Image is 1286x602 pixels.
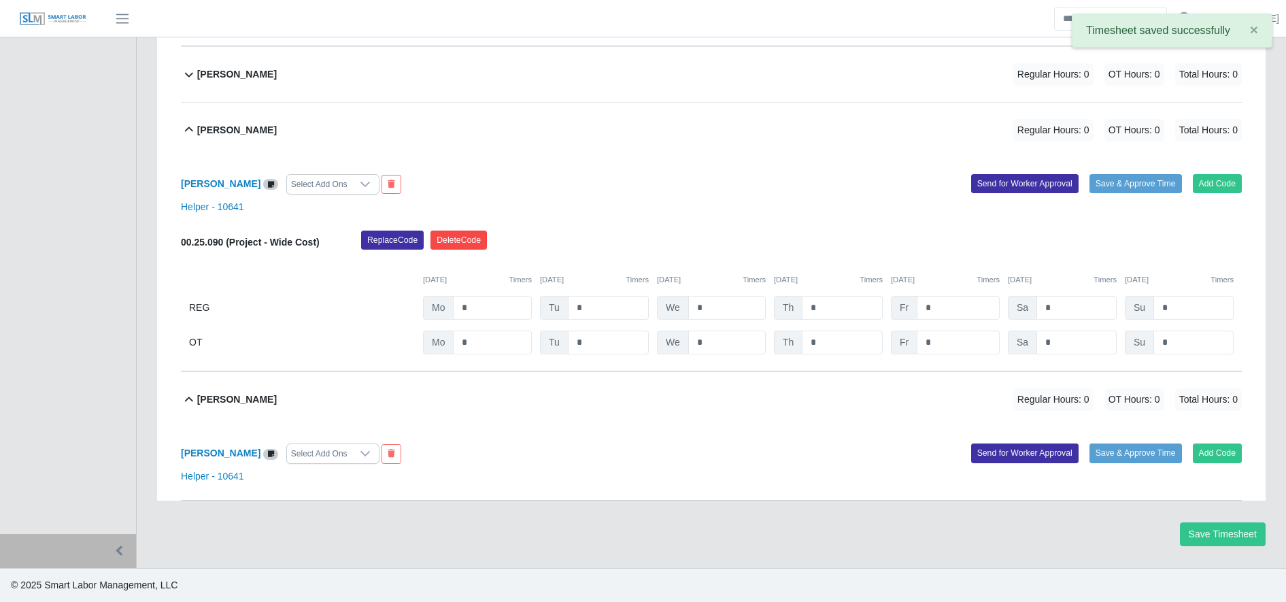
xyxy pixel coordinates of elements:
[891,331,917,354] span: Fr
[181,372,1242,427] button: [PERSON_NAME] Regular Hours: 0 OT Hours: 0 Total Hours: 0
[263,448,278,458] a: View/Edit Notes
[1175,63,1242,86] span: Total Hours: 0
[1180,522,1266,546] button: Save Timesheet
[1013,388,1094,411] span: Regular Hours: 0
[287,175,352,194] div: Select Add Ons
[181,103,1242,158] button: [PERSON_NAME] Regular Hours: 0 OT Hours: 0 Total Hours: 0
[1125,331,1154,354] span: Su
[977,274,1000,286] button: Timers
[657,296,689,320] span: We
[423,274,532,286] div: [DATE]
[540,274,649,286] div: [DATE]
[971,444,1079,463] button: Send for Worker Approval
[1008,331,1037,354] span: Sa
[263,178,278,189] a: View/Edit Notes
[287,444,352,463] div: Select Add Ons
[423,296,454,320] span: Mo
[540,296,569,320] span: Tu
[1104,63,1164,86] span: OT Hours: 0
[1089,444,1182,463] button: Save & Approve Time
[743,274,766,286] button: Timers
[197,123,277,137] b: [PERSON_NAME]
[509,274,532,286] button: Timers
[1175,119,1242,141] span: Total Hours: 0
[971,174,1079,193] button: Send for Worker Approval
[657,274,766,286] div: [DATE]
[181,448,260,458] a: [PERSON_NAME]
[1089,174,1182,193] button: Save & Approve Time
[1250,22,1258,37] span: ×
[181,471,244,482] a: Helper - 10641
[1104,388,1164,411] span: OT Hours: 0
[1201,12,1279,26] a: [PERSON_NAME]
[1175,388,1242,411] span: Total Hours: 0
[1072,14,1272,48] div: Timesheet saved successfully
[774,274,883,286] div: [DATE]
[774,331,802,354] span: Th
[657,331,689,354] span: We
[1193,444,1242,463] button: Add Code
[1008,296,1037,320] span: Sa
[361,231,424,250] button: ReplaceCode
[1125,296,1154,320] span: Su
[181,201,244,212] a: Helper - 10641
[197,392,277,407] b: [PERSON_NAME]
[430,231,487,250] button: DeleteCode
[19,12,87,27] img: SLM Logo
[860,274,883,286] button: Timers
[423,331,454,354] span: Mo
[1054,7,1167,31] input: Search
[1193,174,1242,193] button: Add Code
[1013,119,1094,141] span: Regular Hours: 0
[626,274,649,286] button: Timers
[181,178,260,189] a: [PERSON_NAME]
[382,175,401,194] button: End Worker & Remove from the Timesheet
[197,67,277,82] b: [PERSON_NAME]
[189,331,415,354] div: OT
[1104,119,1164,141] span: OT Hours: 0
[540,331,569,354] span: Tu
[189,296,415,320] div: REG
[1008,274,1117,286] div: [DATE]
[181,47,1242,102] button: [PERSON_NAME] Regular Hours: 0 OT Hours: 0 Total Hours: 0
[891,296,917,320] span: Fr
[891,274,1000,286] div: [DATE]
[1094,274,1117,286] button: Timers
[1125,274,1234,286] div: [DATE]
[181,237,320,248] b: 00.25.090 (Project - Wide Cost)
[11,580,177,590] span: © 2025 Smart Labor Management, LLC
[1211,274,1234,286] button: Timers
[1013,63,1094,86] span: Regular Hours: 0
[382,444,401,463] button: End Worker & Remove from the Timesheet
[774,296,802,320] span: Th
